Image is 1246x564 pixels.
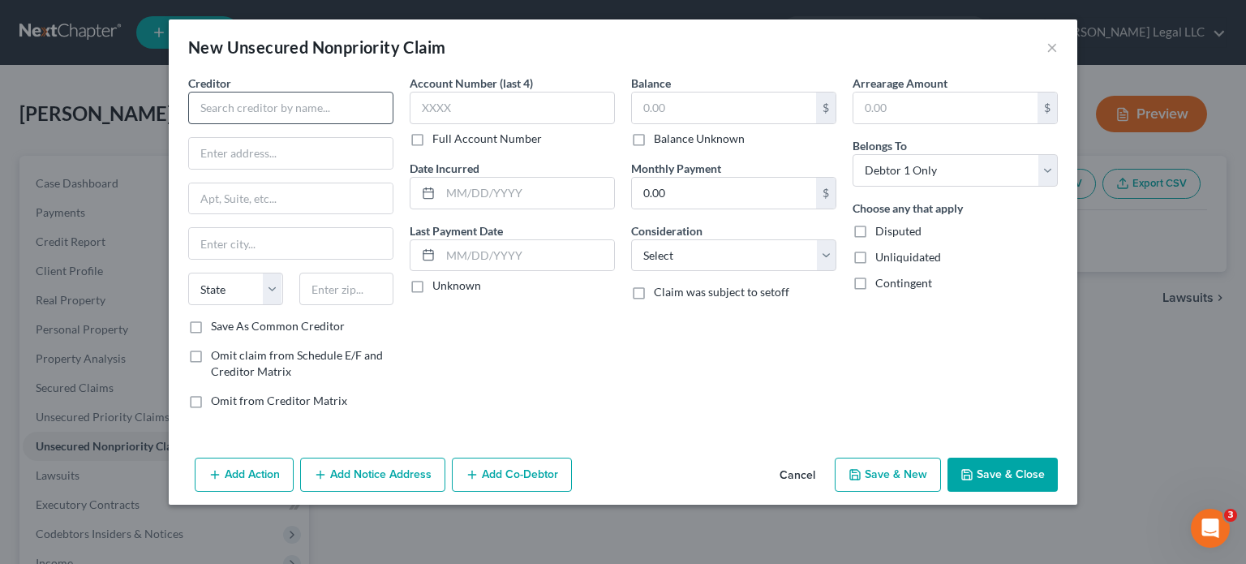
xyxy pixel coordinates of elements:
label: Choose any that apply [853,200,963,217]
span: Disputed [875,224,922,238]
button: × [1046,37,1058,57]
span: Unliquidated [875,250,941,264]
button: Save & New [835,458,941,492]
label: Monthly Payment [631,160,721,177]
label: Balance [631,75,671,92]
label: Last Payment Date [410,222,503,239]
input: Enter city... [189,228,393,259]
span: Omit from Creditor Matrix [211,394,347,407]
span: 3 [1224,509,1237,522]
button: Add Action [195,458,294,492]
span: Belongs To [853,139,907,153]
input: Search creditor by name... [188,92,393,124]
label: Arrearage Amount [853,75,947,92]
button: Add Co-Debtor [452,458,572,492]
input: 0.00 [632,93,816,123]
input: MM/DD/YYYY [440,240,614,271]
div: $ [816,93,836,123]
label: Consideration [631,222,702,239]
button: Cancel [767,459,828,492]
label: Account Number (last 4) [410,75,533,92]
input: MM/DD/YYYY [440,178,614,209]
button: Save & Close [947,458,1058,492]
div: $ [816,178,836,209]
iframe: Intercom live chat [1191,509,1230,548]
span: Claim was subject to setoff [654,285,789,299]
label: Save As Common Creditor [211,318,345,334]
label: Full Account Number [432,131,542,147]
label: Date Incurred [410,160,479,177]
span: Creditor [188,76,231,90]
input: 0.00 [853,93,1038,123]
span: Omit claim from Schedule E/F and Creditor Matrix [211,348,383,378]
span: Contingent [875,276,932,290]
label: Unknown [432,278,481,294]
input: 0.00 [632,178,816,209]
input: Apt, Suite, etc... [189,183,393,214]
div: New Unsecured Nonpriority Claim [188,36,445,58]
input: Enter zip... [299,273,394,305]
input: Enter address... [189,138,393,169]
div: $ [1038,93,1057,123]
label: Balance Unknown [654,131,745,147]
button: Add Notice Address [300,458,445,492]
input: XXXX [410,92,615,124]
